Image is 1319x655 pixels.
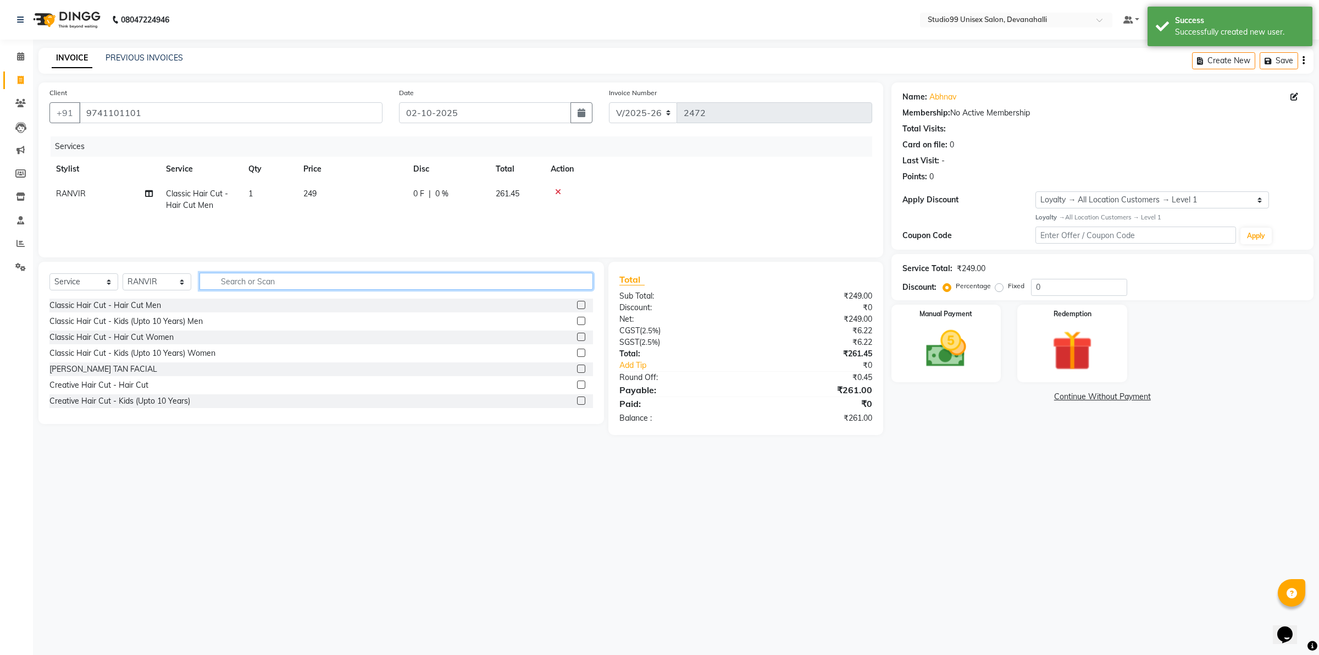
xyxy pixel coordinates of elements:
a: PREVIOUS INVOICES [106,53,183,63]
div: ₹249.00 [746,290,880,302]
strong: Loyalty → [1035,213,1065,221]
div: ₹261.45 [746,348,880,360]
button: +91 [49,102,80,123]
th: Total [489,157,544,181]
div: Classic Hair Cut - Hair Cut Women [49,332,174,343]
th: Price [297,157,407,181]
div: Payable: [611,383,746,397]
div: Discount: [902,282,936,293]
span: Classic Hair Cut - Hair Cut Men [166,189,228,210]
input: Search or Scan [199,273,593,290]
img: _gift.svg [1039,326,1105,376]
div: [PERSON_NAME] TAN FACIAL [49,364,157,375]
span: | [429,188,431,200]
label: Fixed [1008,281,1024,291]
div: Discount: [611,302,746,313]
div: Total Visits: [902,123,946,135]
div: Card on file: [902,139,947,151]
span: 261.45 [496,189,519,199]
div: Classic Hair Cut - Kids (Upto 10 Years) Women [49,348,215,359]
div: Net: [611,313,746,325]
button: Create New [1192,52,1255,69]
input: Search by Name/Mobile/Email/Code [79,102,383,123]
th: Qty [242,157,297,181]
label: Manual Payment [919,309,972,319]
label: Date [399,88,414,98]
th: Disc [407,157,489,181]
button: Apply [1240,228,1272,244]
div: Creative Hair Cut - Kids (Upto 10 Years) [49,395,190,407]
th: Action [544,157,872,181]
img: logo [28,4,103,35]
div: ₹249.00 [957,263,985,274]
div: 0 [929,171,934,183]
div: Membership: [902,107,950,119]
div: ₹0.45 [746,372,880,383]
th: Service [159,157,242,181]
div: - [941,155,945,167]
div: ₹261.00 [746,383,880,397]
span: 0 % [435,188,448,200]
input: Enter Offer / Coupon Code [1035,227,1235,244]
div: Sub Total: [611,290,746,302]
div: ₹261.00 [746,412,880,424]
span: 249 [303,189,317,199]
div: ₹0 [768,360,880,371]
span: 2.5% [642,326,658,335]
a: Abhnav [929,91,956,103]
div: ₹0 [746,397,880,410]
span: 1 [248,189,253,199]
a: Continue Without Payment [894,391,1311,403]
label: Invoice Number [609,88,657,98]
label: Client [49,88,67,98]
div: Round Off: [611,372,746,383]
div: All Location Customers → Level 1 [1035,213,1303,222]
div: Last Visit: [902,155,939,167]
a: Add Tip [611,360,768,371]
img: _cash.svg [913,326,979,372]
div: ( ) [611,325,746,337]
div: Creative Hair Cut - Hair Cut [49,379,148,391]
div: Coupon Code [902,230,1036,241]
div: Apply Discount [902,194,1036,206]
div: Balance : [611,412,746,424]
div: Name: [902,91,927,103]
div: ₹249.00 [746,313,880,325]
div: Paid: [611,397,746,410]
div: 0 [950,139,954,151]
div: ₹6.22 [746,325,880,337]
label: Redemption [1054,309,1091,319]
div: Total: [611,348,746,360]
span: RANVIR [56,189,86,199]
div: Classic Hair Cut - Kids (Upto 10 Years) Men [49,316,203,327]
div: Service Total: [902,263,952,274]
span: 2.5% [641,338,658,346]
div: Classic Hair Cut - Hair Cut Men [49,300,161,311]
b: 08047224946 [121,4,169,35]
div: No Active Membership [902,107,1303,119]
div: ₹6.22 [746,337,880,348]
div: ( ) [611,337,746,348]
button: Save [1260,52,1298,69]
span: CGST [619,326,640,335]
div: Success [1175,15,1304,26]
span: Total [619,274,645,285]
span: SGST [619,337,639,347]
span: 0 F [413,188,424,200]
div: Services [51,136,880,157]
iframe: chat widget [1273,611,1308,644]
a: INVOICE [52,48,92,68]
label: Percentage [956,281,991,291]
div: ₹0 [746,302,880,313]
th: Stylist [49,157,159,181]
div: Points: [902,171,927,183]
div: Successfully created new user. [1175,26,1304,38]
